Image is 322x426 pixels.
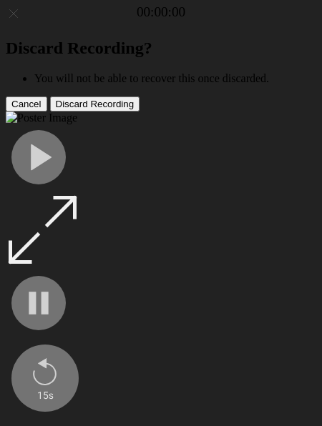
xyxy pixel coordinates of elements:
button: Discard Recording [50,96,140,112]
img: Poster Image [6,112,77,124]
h2: Discard Recording? [6,39,316,58]
button: Cancel [6,96,47,112]
li: You will not be able to recover this once discarded. [34,72,316,85]
a: 00:00:00 [137,4,185,20]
